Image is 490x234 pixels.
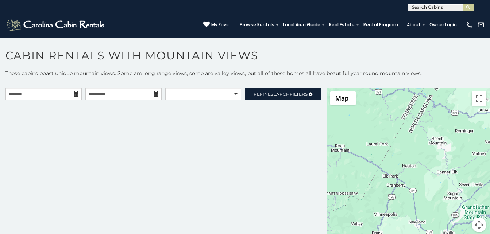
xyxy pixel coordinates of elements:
button: Toggle fullscreen view [472,91,486,106]
img: phone-regular-white.png [466,21,473,28]
button: Change map style [330,91,356,105]
span: Refine Filters [254,91,308,97]
a: RefineSearchFilters [245,88,321,100]
a: Real Estate [325,20,358,30]
span: Map [335,94,348,102]
img: White-1-2.png [5,17,107,32]
img: mail-regular-white.png [477,21,485,28]
a: Rental Program [360,20,402,30]
span: My Favs [211,22,229,28]
a: Local Area Guide [279,20,324,30]
button: Map camera controls [472,218,486,232]
a: My Favs [203,21,229,28]
span: Search [271,91,290,97]
a: Browse Rentals [236,20,278,30]
a: Owner Login [426,20,460,30]
a: About [403,20,424,30]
